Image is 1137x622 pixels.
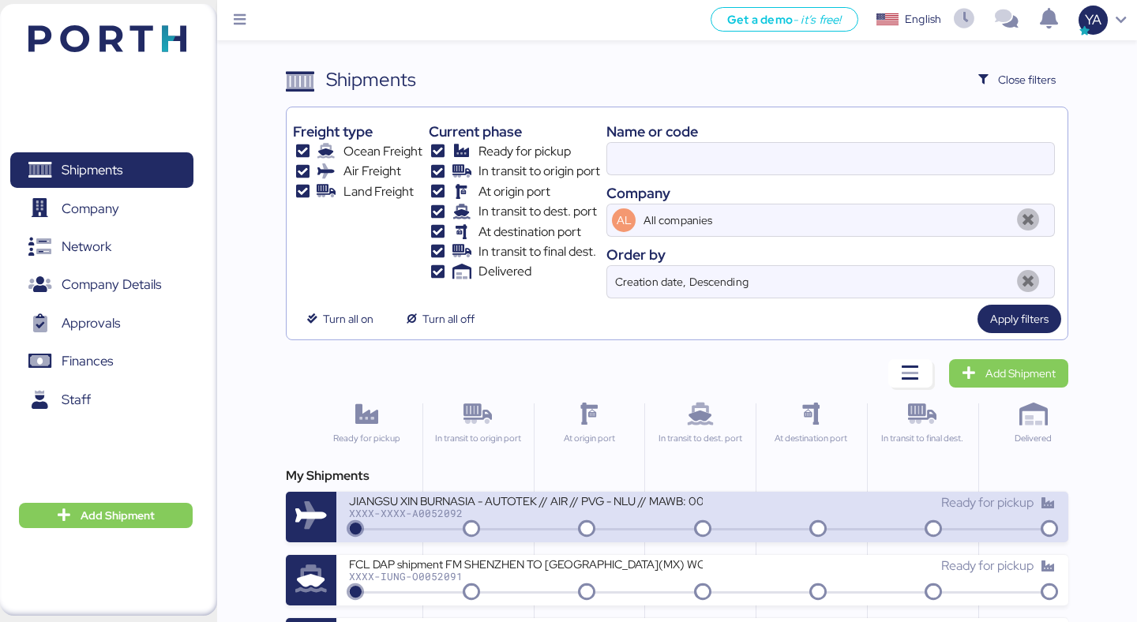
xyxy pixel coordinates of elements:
[317,432,415,445] div: Ready for pickup
[478,142,571,161] span: Ready for pickup
[430,432,527,445] div: In transit to origin port
[763,432,860,445] div: At destination port
[62,350,113,373] span: Finances
[323,309,373,328] span: Turn all on
[349,571,702,582] div: XXXX-IUNG-O0052091
[10,190,193,227] a: Company
[293,121,422,142] div: Freight type
[617,212,632,229] span: AL
[978,305,1061,333] button: Apply filters
[10,382,193,418] a: Staff
[349,508,702,519] div: XXXX-XXXX-A0052092
[10,305,193,342] a: Approvals
[941,557,1034,574] span: Ready for pickup
[349,493,702,507] div: JIANGSU XIN BURNASIA - AUTOTEK // AIR // PVG - NLU // MAWB: 003-30556610 - HAWBL: XBY2508505
[62,159,122,182] span: Shipments
[392,305,487,333] button: Turn all off
[905,11,941,28] div: English
[478,223,581,242] span: At destination port
[343,142,422,161] span: Ocean Freight
[10,343,193,380] a: Finances
[478,242,596,261] span: In transit to final dest.
[227,7,253,34] button: Menu
[62,388,91,411] span: Staff
[990,309,1049,328] span: Apply filters
[286,466,1068,485] div: My Shipments
[941,494,1034,511] span: Ready for pickup
[606,182,1055,204] div: Company
[541,432,638,445] div: At origin port
[949,359,1068,388] a: Add Shipment
[422,309,475,328] span: Turn all off
[985,364,1056,383] span: Add Shipment
[651,432,749,445] div: In transit to dest. port
[293,305,386,333] button: Turn all on
[343,162,401,181] span: Air Freight
[326,66,416,94] div: Shipments
[985,432,1083,445] div: Delivered
[81,506,155,525] span: Add Shipment
[1085,9,1101,30] span: YA
[478,202,597,221] span: In transit to dest. port
[966,66,1068,94] button: Close filters
[62,197,119,220] span: Company
[10,229,193,265] a: Network
[998,70,1056,89] span: Close filters
[19,503,193,528] button: Add Shipment
[874,432,971,445] div: In transit to final dest.
[429,121,600,142] div: Current phase
[10,267,193,303] a: Company Details
[606,121,1055,142] div: Name or code
[349,556,702,570] div: FCL DAP shipment FM SHENZHEN TO [GEOGRAPHIC_DATA](MX) WQSE2508X08
[62,273,161,296] span: Company Details
[62,312,120,335] span: Approvals
[606,244,1055,265] div: Order by
[478,162,600,181] span: In transit to origin port
[10,152,193,189] a: Shipments
[640,204,1009,236] input: AL
[478,182,550,201] span: At origin port
[478,262,531,281] span: Delivered
[343,182,414,201] span: Land Freight
[62,235,111,258] span: Network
